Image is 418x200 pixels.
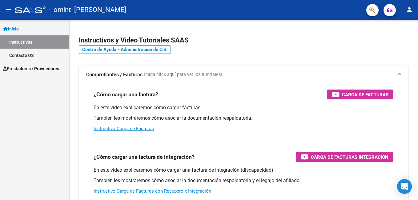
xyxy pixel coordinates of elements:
[94,167,393,174] p: En este video explicaremos cómo cargar una factura de integración (discapacidad).
[94,115,393,122] p: También les mostraremos cómo asociar la documentación respaldatoria.
[86,71,143,78] strong: Comprobantes / Facturas
[94,188,211,194] a: Instructivo Carga de Facturas con Recupero x Integración
[71,3,126,17] span: - [PERSON_NAME]
[79,34,408,46] h2: Instructivos y Video Tutoriales SAAS
[397,179,412,194] div: Open Intercom Messenger
[5,6,12,13] mat-icon: menu
[94,90,158,99] h3: ¿Cómo cargar una factura?
[79,65,408,85] mat-expansion-panel-header: Comprobantes / Facturas (haga click aquí para ver los tutoriales)
[3,26,19,32] span: Inicio
[49,3,71,17] span: - omint
[94,104,393,111] p: En este video explicaremos cómo cargar facturas.
[79,45,171,54] a: Centro de Ayuda - Administración de O.S.
[406,6,413,13] mat-icon: person
[144,71,222,78] span: (haga click aquí para ver los tutoriales)
[94,177,393,184] p: También les mostraremos cómo asociar la documentación respaldatoria y el legajo del afiliado.
[94,126,154,131] a: Instructivo Carga de Facturas
[327,90,393,99] button: Carga de Facturas
[311,153,388,161] span: Carga de Facturas Integración
[94,153,195,161] h3: ¿Cómo cargar una factura de integración?
[3,65,59,72] span: Prestadores / Proveedores
[296,152,393,162] button: Carga de Facturas Integración
[342,91,388,98] span: Carga de Facturas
